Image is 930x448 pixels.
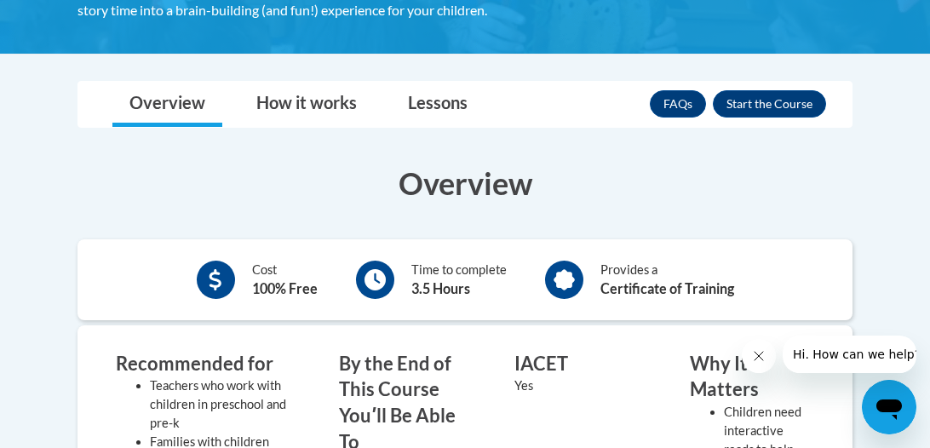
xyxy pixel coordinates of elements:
[713,90,826,118] button: Enroll
[391,82,485,127] a: Lessons
[690,351,814,404] h3: Why It Matters
[116,351,288,377] h3: Recommended for
[514,378,533,393] value: Yes
[862,380,916,434] iframe: Button to launch messaging window
[650,90,706,118] a: FAQs
[411,261,507,299] div: Time to complete
[514,351,639,377] h3: IACET
[112,82,222,127] a: Overview
[252,261,318,299] div: Cost
[239,82,374,127] a: How it works
[600,280,734,296] b: Certificate of Training
[77,162,852,204] h3: Overview
[600,261,734,299] div: Provides a
[150,376,288,433] li: Teachers who work with children in preschool and pre-k
[10,12,138,26] span: Hi. How can we help?
[742,339,776,373] iframe: Close message
[783,336,916,373] iframe: Message from company
[252,280,318,296] b: 100% Free
[411,280,470,296] b: 3.5 Hours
